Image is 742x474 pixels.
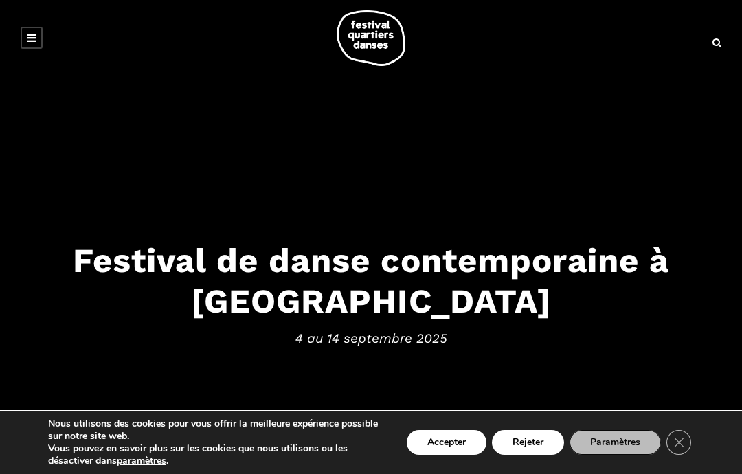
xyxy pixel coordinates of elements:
p: Nous utilisons des cookies pour vous offrir la meilleure expérience possible sur notre site web. [48,418,382,442]
button: Close GDPR Cookie Banner [666,430,691,455]
h3: Festival de danse contemporaine à [GEOGRAPHIC_DATA] [14,240,728,321]
img: logo-fqd-med [337,10,405,66]
button: paramètres [117,455,166,467]
p: Vous pouvez en savoir plus sur les cookies que nous utilisons ou les désactiver dans . [48,442,382,467]
button: Rejeter [492,430,564,455]
button: Paramètres [570,430,661,455]
span: 4 au 14 septembre 2025 [14,328,728,349]
button: Accepter [407,430,486,455]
